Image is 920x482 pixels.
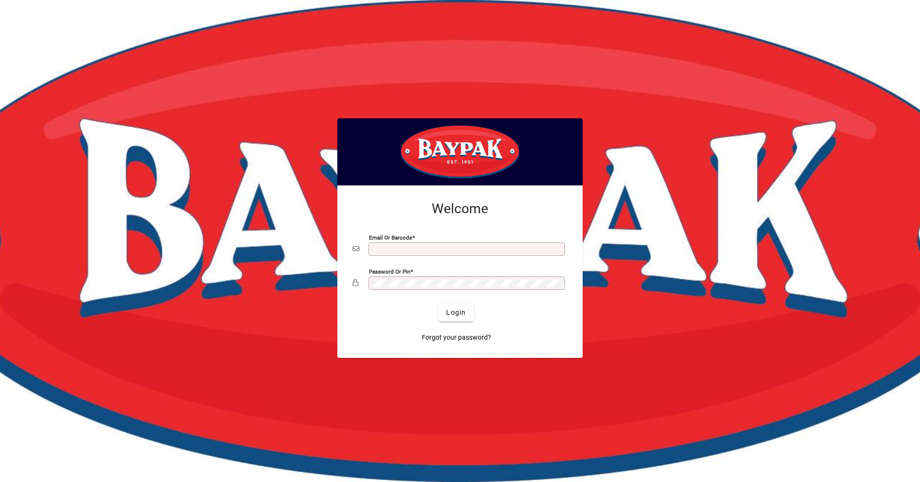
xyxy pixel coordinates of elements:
[422,333,491,343] span: Forgot your password?
[369,234,412,241] mat-label: Email or Barcode
[353,201,567,217] h2: Welcome
[438,304,473,321] button: Login
[418,329,495,346] a: Forgot your password?
[446,308,466,318] span: Login
[369,268,410,275] mat-label: Password or Pin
